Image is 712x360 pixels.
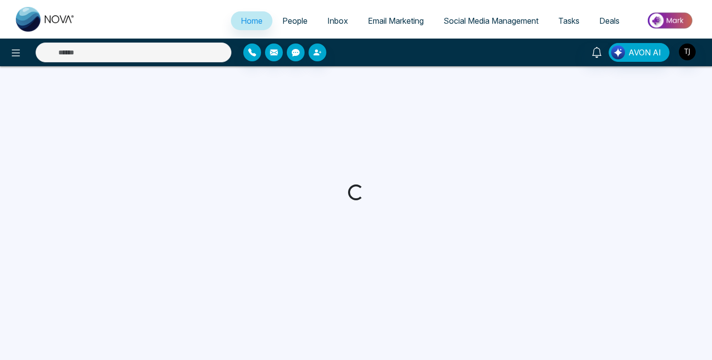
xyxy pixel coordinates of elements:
a: People [272,11,317,30]
span: AVON AI [628,46,661,58]
a: Inbox [317,11,358,30]
img: Nova CRM Logo [16,7,75,32]
a: Deals [589,11,629,30]
button: AVON AI [609,43,669,62]
a: Email Marketing [358,11,434,30]
span: Email Marketing [368,16,424,26]
span: Social Media Management [444,16,538,26]
span: Inbox [327,16,348,26]
a: Social Media Management [434,11,548,30]
span: People [282,16,308,26]
a: Tasks [548,11,589,30]
img: Market-place.gif [634,9,706,32]
img: Lead Flow [611,45,625,59]
span: Deals [599,16,620,26]
span: Home [241,16,263,26]
span: Tasks [558,16,579,26]
a: Home [231,11,272,30]
img: User Avatar [679,44,696,60]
